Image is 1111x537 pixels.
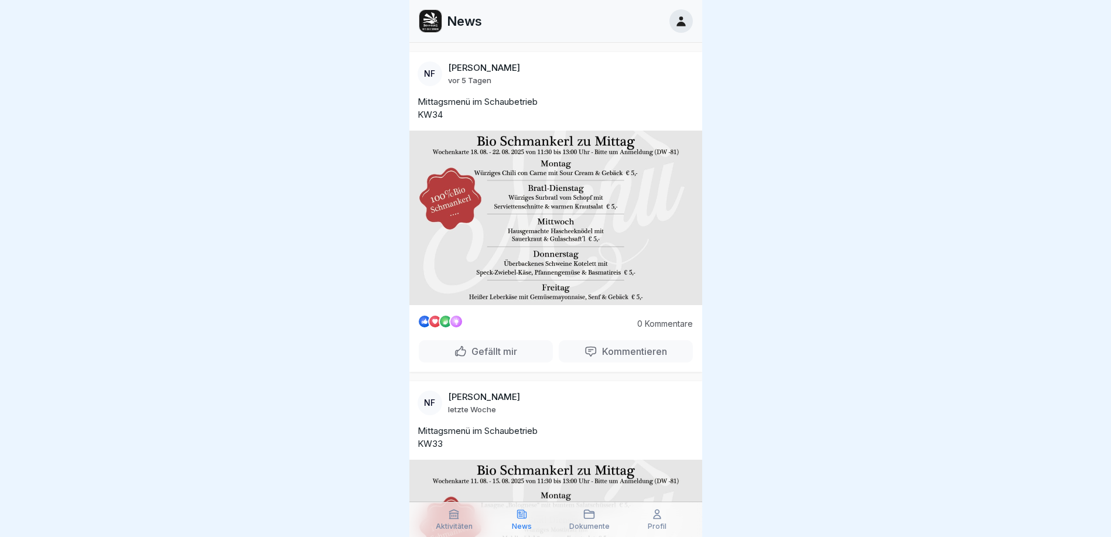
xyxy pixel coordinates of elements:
p: Mittagsmenü im Schaubetrieb KW33 [418,425,694,450]
p: Kommentieren [597,346,667,357]
p: Mittagsmenü im Schaubetrieb KW34 [418,95,694,121]
img: zazc8asra4ka39jdtci05bj8.png [419,10,442,32]
p: Dokumente [569,522,610,531]
p: News [447,13,482,29]
p: Profil [648,522,666,531]
div: NF [418,391,442,415]
img: Post Image [409,131,702,305]
p: [PERSON_NAME] [448,392,520,402]
p: 0 Kommentare [628,319,693,329]
p: [PERSON_NAME] [448,63,520,73]
p: vor 5 Tagen [448,76,491,85]
p: letzte Woche [448,405,496,414]
p: News [512,522,532,531]
p: Aktivitäten [436,522,473,531]
p: Gefällt mir [467,346,517,357]
div: NF [418,61,442,86]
